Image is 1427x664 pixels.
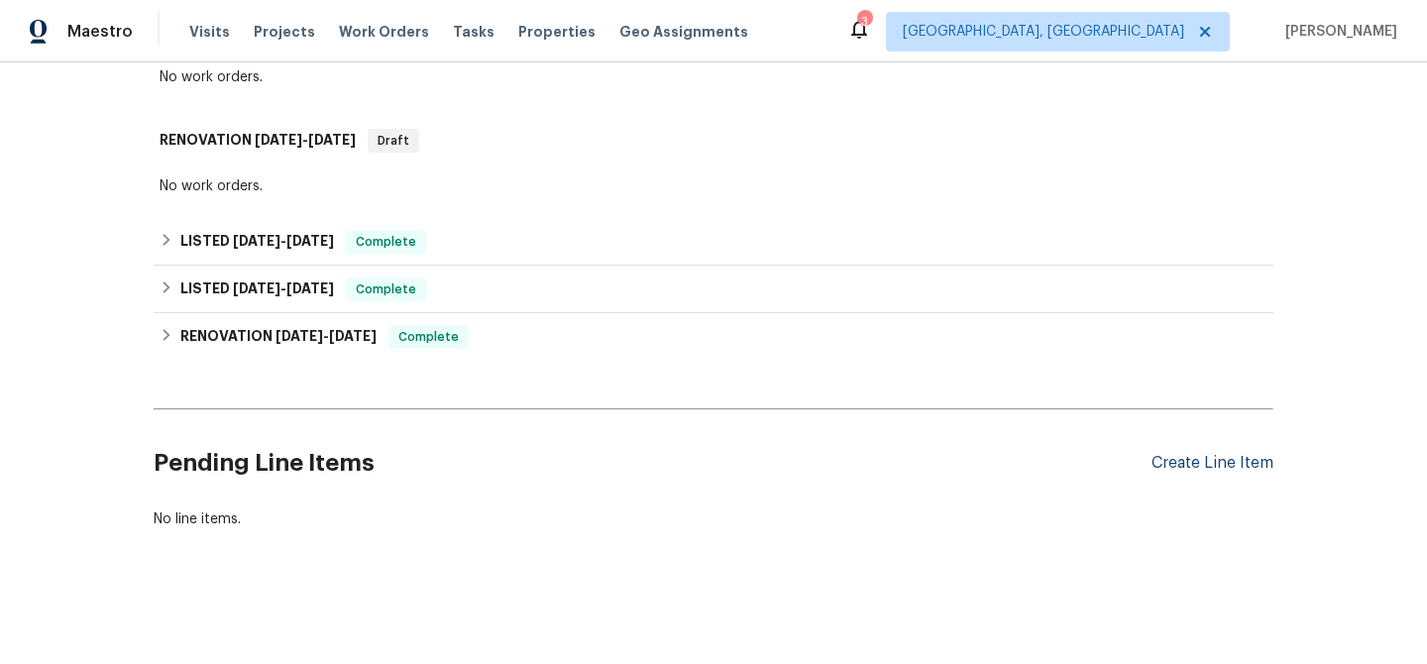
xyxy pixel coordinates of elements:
[67,22,133,42] span: Maestro
[275,329,377,343] span: -
[180,230,334,254] h6: LISTED
[329,329,377,343] span: [DATE]
[189,22,230,42] span: Visits
[233,234,280,248] span: [DATE]
[233,281,334,295] span: -
[348,279,424,299] span: Complete
[160,129,356,153] h6: RENOVATION
[254,22,315,42] span: Projects
[180,325,377,349] h6: RENOVATION
[370,131,417,151] span: Draft
[154,313,1273,361] div: RENOVATION [DATE]-[DATE]Complete
[857,12,871,32] div: 3
[619,22,748,42] span: Geo Assignments
[286,234,334,248] span: [DATE]
[390,327,467,347] span: Complete
[154,417,1152,509] h2: Pending Line Items
[160,67,1267,87] div: No work orders.
[154,218,1273,266] div: LISTED [DATE]-[DATE]Complete
[154,109,1273,172] div: RENOVATION [DATE]-[DATE]Draft
[453,25,494,39] span: Tasks
[339,22,429,42] span: Work Orders
[255,133,356,147] span: -
[154,266,1273,313] div: LISTED [DATE]-[DATE]Complete
[308,133,356,147] span: [DATE]
[154,509,1273,529] div: No line items.
[903,22,1184,42] span: [GEOGRAPHIC_DATA], [GEOGRAPHIC_DATA]
[233,234,334,248] span: -
[1152,454,1273,473] div: Create Line Item
[348,232,424,252] span: Complete
[286,281,334,295] span: [DATE]
[160,176,1267,196] div: No work orders.
[1277,22,1397,42] span: [PERSON_NAME]
[180,277,334,301] h6: LISTED
[255,133,302,147] span: [DATE]
[275,329,323,343] span: [DATE]
[233,281,280,295] span: [DATE]
[518,22,596,42] span: Properties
